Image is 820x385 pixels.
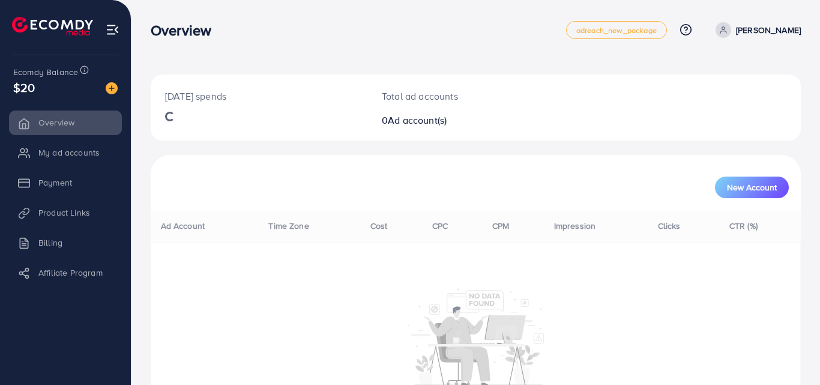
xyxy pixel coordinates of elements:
[576,26,657,34] span: adreach_new_package
[566,21,667,39] a: adreach_new_package
[388,114,447,127] span: Ad account(s)
[12,17,93,35] img: logo
[13,66,78,78] span: Ecomdy Balance
[106,23,119,37] img: menu
[736,23,801,37] p: [PERSON_NAME]
[13,79,35,96] span: $20
[151,22,221,39] h3: Overview
[715,177,789,198] button: New Account
[727,183,777,192] span: New Account
[711,22,801,38] a: [PERSON_NAME]
[165,89,353,103] p: [DATE] spends
[106,82,118,94] img: image
[382,89,516,103] p: Total ad accounts
[382,115,516,126] h2: 0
